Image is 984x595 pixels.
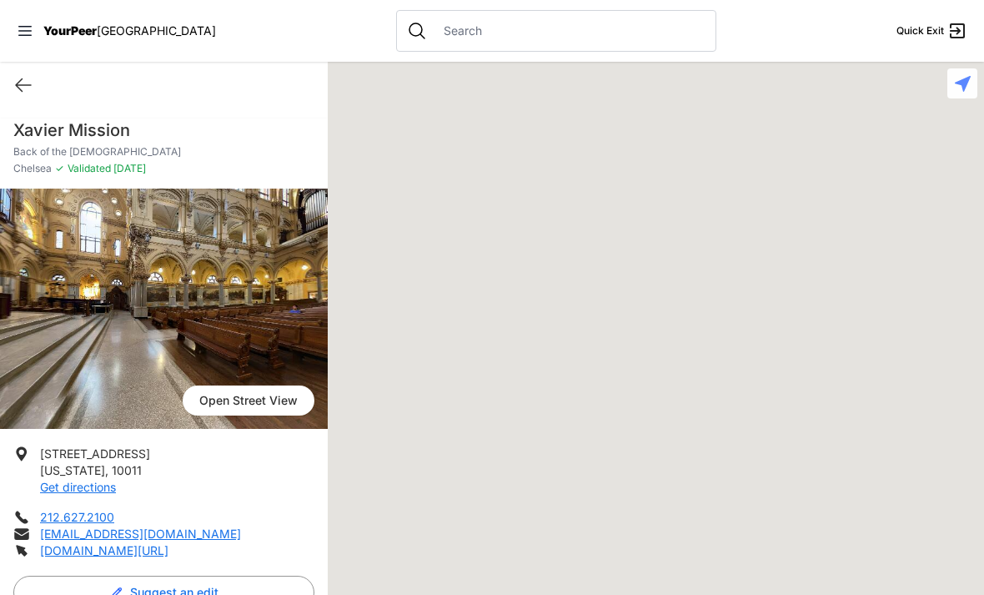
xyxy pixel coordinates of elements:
[530,362,565,402] div: Greenwich Village
[776,200,810,240] div: Mainchance Adult Drop-in Center
[183,386,314,416] span: Open Street View
[667,199,701,239] div: New Location, Headquarters
[727,487,761,527] div: University Community Social Services (UCSS)
[665,399,700,439] div: Harvey Milk High School
[13,145,314,159] p: Back of the [DEMOGRAPHIC_DATA]
[40,527,241,541] a: [EMAIL_ADDRESS][DOMAIN_NAME]
[434,23,705,39] input: Search
[43,26,216,36] a: YourPeer[GEOGRAPHIC_DATA]
[698,184,732,224] div: Headquarters
[752,198,786,238] div: Greater New York City
[650,146,684,186] div: Antonio Olivieri Drop-in Center
[13,118,314,142] h1: Xavier Mission
[13,162,52,175] span: Chelsea
[111,162,146,174] span: [DATE]
[607,150,641,190] div: Chelsea
[592,292,626,332] div: Church of the Village
[670,475,704,515] div: Bowery Campus
[40,543,168,557] a: [DOMAIN_NAME][URL]
[40,510,114,524] a: 212.627.2100
[43,23,97,38] span: YourPeer
[896,21,967,41] a: Quick Exit
[68,162,111,174] span: Validated
[650,48,685,88] div: Metro Baptist Church
[700,456,735,496] div: Maryhouse
[40,446,150,461] span: [STREET_ADDRESS]
[896,24,944,38] span: Quick Exit
[40,463,105,477] span: [US_STATE]
[540,472,575,512] div: Main Location, SoHo, DYCD Youth Drop-in Center
[55,162,64,175] span: ✓
[112,463,142,477] span: 10011
[791,464,825,504] div: Manhattan
[97,23,216,38] span: [GEOGRAPHIC_DATA]
[40,480,116,494] a: Get directions
[691,471,725,512] div: St. Joseph House
[642,291,676,331] div: Church of St. Francis Xavier - Front Entrance
[530,361,565,401] div: Art and Acceptance LGBTQIA2S+ Program
[634,32,668,72] div: New York
[105,463,108,477] span: ,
